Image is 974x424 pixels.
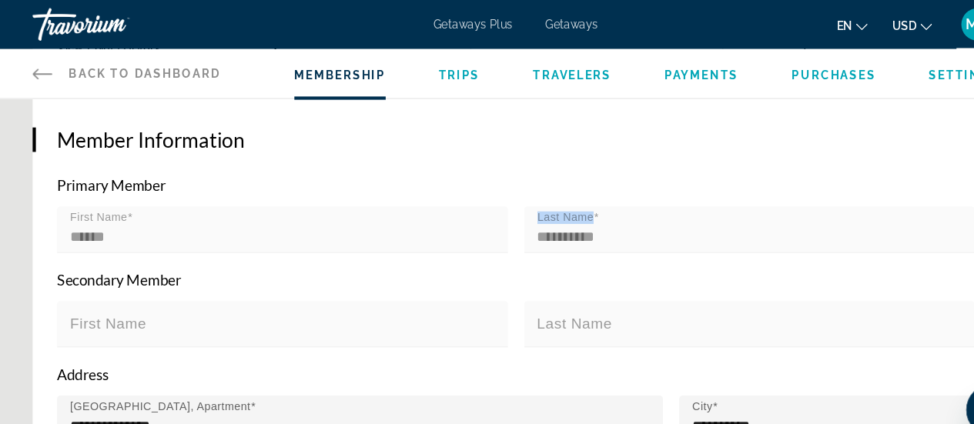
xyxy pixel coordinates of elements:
a: Getaways [515,17,565,29]
h3: Member Information [54,120,920,143]
mat-label: Last Name [507,298,578,313]
a: Purchases [748,65,827,77]
a: Travelers [504,65,577,77]
mat-label: First Name [66,298,139,313]
mat-label: [GEOGRAPHIC_DATA], Apartment [66,378,236,389]
a: Settings [877,65,943,77]
a: Travorium [31,3,185,43]
p: Primary Member [54,166,920,183]
button: User Menu [903,7,943,39]
a: Back to Dashboard [31,46,209,92]
mat-label: City [654,378,673,389]
a: Payments [628,65,698,77]
a: Membership [278,65,364,77]
mat-label: Last Name [507,199,561,211]
span: Back to Dashboard [65,63,209,75]
iframe: Кнопка запуска окна обмена сообщениями [912,362,962,412]
button: Change language [790,13,819,35]
span: MG [912,15,935,31]
mat-label: First Name [66,199,120,211]
span: en [790,18,805,31]
p: Secondary Member [54,255,920,272]
a: Trips [414,65,454,77]
a: Getaways Plus [410,17,484,29]
p: Address [54,345,920,362]
span: USD [842,18,865,31]
button: Change currency [842,13,880,35]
